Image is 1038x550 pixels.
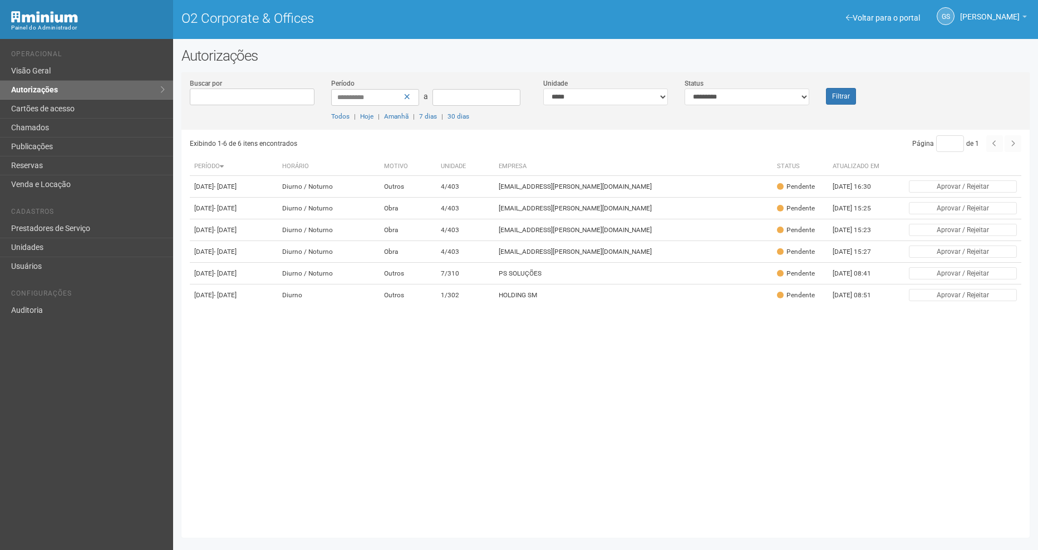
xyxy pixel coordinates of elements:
[777,182,815,191] div: Pendente
[543,78,568,89] label: Unidade
[214,226,237,234] span: - [DATE]
[214,269,237,277] span: - [DATE]
[278,176,380,198] td: Diurno / Noturno
[436,219,495,241] td: 4/403
[828,176,889,198] td: [DATE] 16:30
[190,158,278,176] th: Período
[436,176,495,198] td: 4/403
[380,263,436,284] td: Outros
[380,284,436,306] td: Outros
[777,204,815,213] div: Pendente
[828,198,889,219] td: [DATE] 15:25
[494,263,773,284] td: PS SOLUÇÕES
[11,208,165,219] li: Cadastros
[214,204,237,212] span: - [DATE]
[190,198,278,219] td: [DATE]
[436,198,495,219] td: 4/403
[11,23,165,33] div: Painel do Administrador
[909,245,1017,258] button: Aprovar / Rejeitar
[331,112,350,120] a: Todos
[494,176,773,198] td: [EMAIL_ADDRESS][PERSON_NAME][DOMAIN_NAME]
[384,112,409,120] a: Amanhã
[190,241,278,263] td: [DATE]
[11,289,165,301] li: Configurações
[436,241,495,263] td: 4/403
[354,112,356,120] span: |
[181,47,1030,64] h2: Autorizações
[214,291,237,299] span: - [DATE]
[380,176,436,198] td: Outros
[214,183,237,190] span: - [DATE]
[190,176,278,198] td: [DATE]
[11,11,78,23] img: Minium
[828,219,889,241] td: [DATE] 15:23
[828,263,889,284] td: [DATE] 08:41
[777,269,815,278] div: Pendente
[360,112,373,120] a: Hoje
[773,158,828,176] th: Status
[11,50,165,62] li: Operacional
[278,219,380,241] td: Diurno / Noturno
[190,263,278,284] td: [DATE]
[190,284,278,306] td: [DATE]
[214,248,237,256] span: - [DATE]
[960,14,1027,23] a: [PERSON_NAME]
[380,219,436,241] td: Obra
[937,7,955,25] a: GS
[436,158,495,176] th: Unidade
[441,112,443,120] span: |
[278,241,380,263] td: Diurno / Noturno
[181,11,597,26] h1: O2 Corporate & Offices
[494,219,773,241] td: [EMAIL_ADDRESS][PERSON_NAME][DOMAIN_NAME]
[494,158,773,176] th: Empresa
[380,241,436,263] td: Obra
[378,112,380,120] span: |
[828,284,889,306] td: [DATE] 08:51
[278,158,380,176] th: Horário
[331,78,355,89] label: Período
[909,267,1017,279] button: Aprovar / Rejeitar
[909,224,1017,236] button: Aprovar / Rejeitar
[278,198,380,219] td: Diurno / Noturno
[828,158,889,176] th: Atualizado em
[436,284,495,306] td: 1/302
[912,140,979,148] span: Página de 1
[777,225,815,235] div: Pendente
[826,88,856,105] button: Filtrar
[777,291,815,300] div: Pendente
[909,289,1017,301] button: Aprovar / Rejeitar
[380,198,436,219] td: Obra
[828,241,889,263] td: [DATE] 15:27
[380,158,436,176] th: Motivo
[685,78,704,89] label: Status
[909,202,1017,214] button: Aprovar / Rejeitar
[190,78,222,89] label: Buscar por
[909,180,1017,193] button: Aprovar / Rejeitar
[278,284,380,306] td: Diurno
[960,2,1020,21] span: Gabriela Souza
[447,112,469,120] a: 30 dias
[777,247,815,257] div: Pendente
[424,92,428,101] span: a
[494,241,773,263] td: [EMAIL_ADDRESS][PERSON_NAME][DOMAIN_NAME]
[494,198,773,219] td: [EMAIL_ADDRESS][PERSON_NAME][DOMAIN_NAME]
[190,135,602,152] div: Exibindo 1-6 de 6 itens encontrados
[846,13,920,22] a: Voltar para o portal
[436,263,495,284] td: 7/310
[413,112,415,120] span: |
[494,284,773,306] td: HOLDING SM
[190,219,278,241] td: [DATE]
[278,263,380,284] td: Diurno / Noturno
[419,112,437,120] a: 7 dias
